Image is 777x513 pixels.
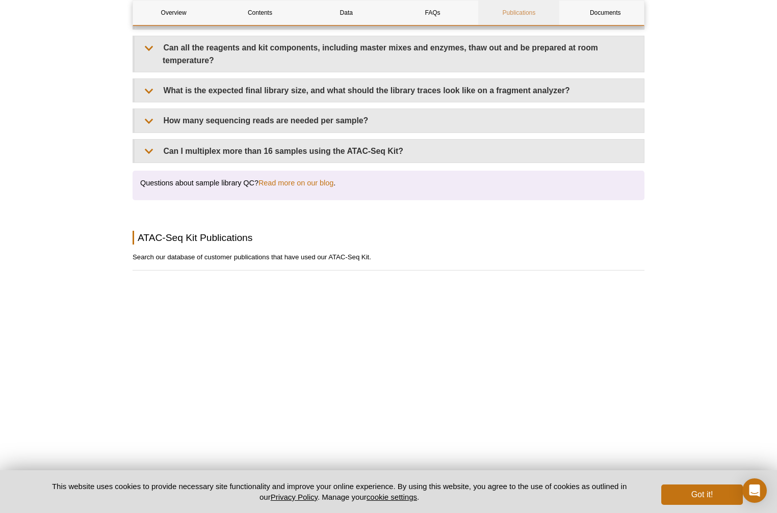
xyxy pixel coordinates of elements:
a: Contents [219,1,300,25]
div: Open Intercom Messenger [742,478,767,503]
a: Overview [133,1,214,25]
a: Privacy Policy [271,493,318,501]
h2: ATAC-Seq Kit Publications [133,231,644,245]
a: Documents [565,1,646,25]
a: FAQs [392,1,473,25]
button: Got it! [661,484,743,505]
button: cookie settings [367,493,417,501]
a: Read more on our blog [258,178,333,187]
summary: Can all the reagents and kit components, including master mixes and enzymes, thaw out and be prep... [135,36,644,72]
summary: What is the expected final library size, and what should the library traces look like on a fragme... [135,79,644,102]
p: Search our database of customer publications that have used our ATAC-Seq Kit. [133,252,644,262]
summary: How many sequencing reads are needed per sample? [135,109,644,132]
h4: Questions about sample library QC? . [140,178,637,187]
summary: Can I multiplex more than 16 samples using the ATAC-Seq Kit? [135,140,644,163]
a: Data [306,1,387,25]
p: This website uses cookies to provide necessary site functionality and improve your online experie... [34,481,644,502]
a: Publications [478,1,559,25]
